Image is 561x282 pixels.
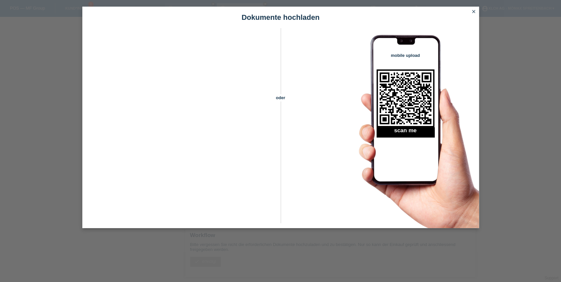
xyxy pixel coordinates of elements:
h4: mobile upload [377,53,434,58]
h1: Dokumente hochladen [82,13,479,21]
span: oder [269,94,292,101]
a: close [469,8,478,16]
h2: scan me [377,127,434,137]
iframe: Upload [92,45,269,210]
i: close [471,9,476,14]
